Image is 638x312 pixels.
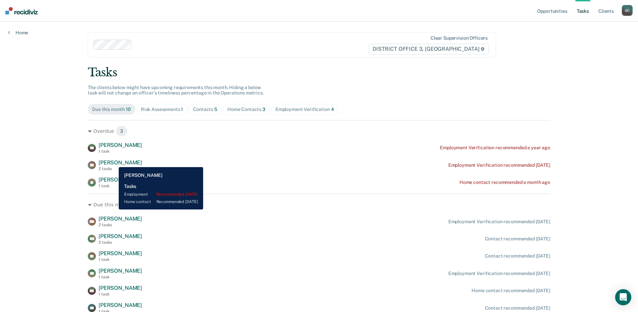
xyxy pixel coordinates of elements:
[227,107,265,112] div: Home Contacts
[88,126,550,136] div: Overdue 3
[275,107,334,112] div: Employment Verification
[440,145,550,151] div: Employment Verification recommended a year ago
[132,199,144,210] span: 7
[99,257,142,262] div: 1 task
[116,126,127,136] span: 3
[485,305,550,311] div: Contact recommended [DATE]
[99,177,142,183] span: [PERSON_NAME]
[99,268,142,274] span: [PERSON_NAME]
[448,162,550,168] div: Employment Verification recommended [DATE]
[99,275,142,279] div: 1 task
[430,35,488,41] div: Clear supervision officers
[99,166,142,171] div: 2 tasks
[92,107,131,112] div: Due this month
[141,107,183,112] div: Risk Assessments
[88,199,550,210] div: Due this month 7
[99,292,142,297] div: 1 task
[448,219,550,225] div: Employment Verification recommended [DATE]
[214,107,217,112] span: 5
[126,107,131,112] span: 10
[622,5,633,16] div: O C
[99,184,142,188] div: 1 task
[99,302,142,308] span: [PERSON_NAME]
[622,5,633,16] button: OC
[615,289,631,305] div: Open Intercom Messenger
[5,7,38,14] img: Recidiviz
[181,107,183,112] span: 1
[472,288,550,294] div: Home contact recommended [DATE]
[99,250,142,257] span: [PERSON_NAME]
[99,223,142,227] div: 2 tasks
[485,236,550,242] div: Contact recommended [DATE]
[8,30,28,36] a: Home
[99,233,142,239] span: [PERSON_NAME]
[485,253,550,259] div: Contact recommended [DATE]
[99,240,142,245] div: 2 tasks
[99,142,142,148] span: [PERSON_NAME]
[88,85,264,96] span: The clients below might have upcoming requirements this month. Hiding a below task will not chang...
[331,107,334,112] span: 4
[99,216,142,222] span: [PERSON_NAME]
[99,149,142,154] div: 1 task
[99,159,142,166] span: [PERSON_NAME]
[193,107,217,112] div: Contacts
[99,285,142,291] span: [PERSON_NAME]
[448,271,550,276] div: Employment Verification recommended [DATE]
[368,44,489,54] span: DISTRICT OFFICE 3, [GEOGRAPHIC_DATA]
[88,66,550,79] div: Tasks
[459,180,550,185] div: Home contact recommended a month ago
[262,107,265,112] span: 3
